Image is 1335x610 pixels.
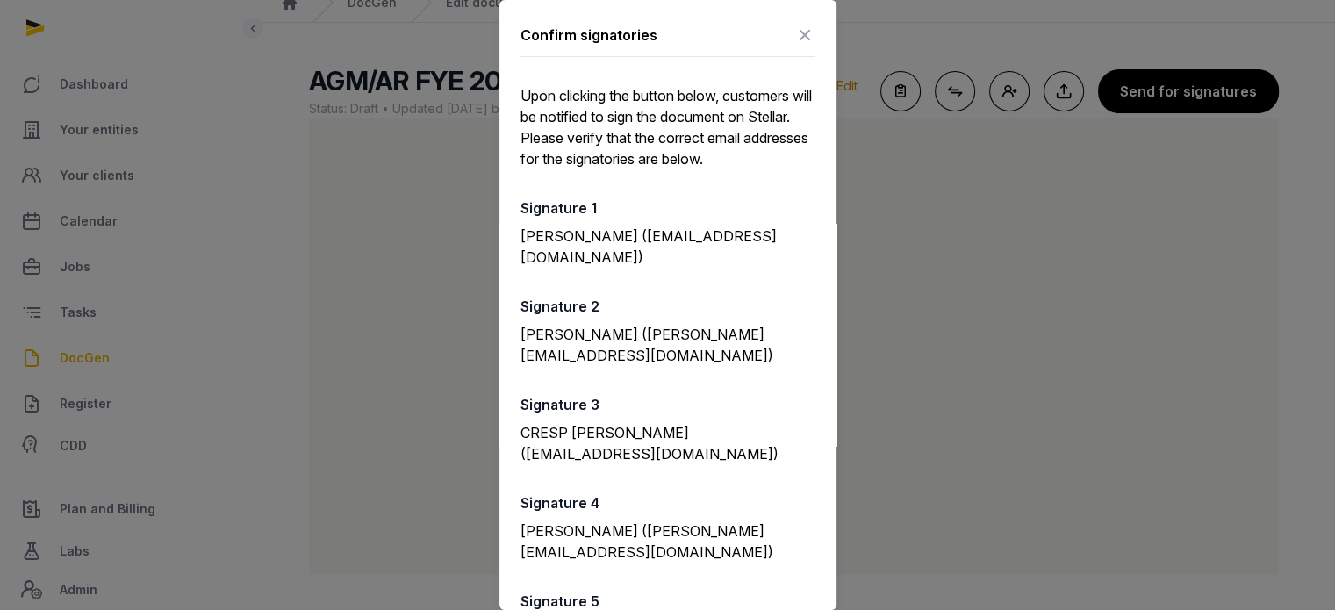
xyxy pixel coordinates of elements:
[520,394,815,415] label: Signature 3
[520,324,815,366] div: [PERSON_NAME] ([PERSON_NAME][EMAIL_ADDRESS][DOMAIN_NAME])
[520,520,815,563] div: [PERSON_NAME] ([PERSON_NAME][EMAIL_ADDRESS][DOMAIN_NAME])
[520,226,815,268] div: [PERSON_NAME] ([EMAIL_ADDRESS][DOMAIN_NAME])
[520,492,815,513] label: Signature 4
[520,296,815,317] label: Signature 2
[520,422,815,464] div: CRESP [PERSON_NAME] ([EMAIL_ADDRESS][DOMAIN_NAME])
[520,197,815,219] label: Signature 1
[520,25,657,46] div: Confirm signatories
[520,85,815,169] p: Upon clicking the button below, customers will be notified to sign the document on Stellar. Pleas...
